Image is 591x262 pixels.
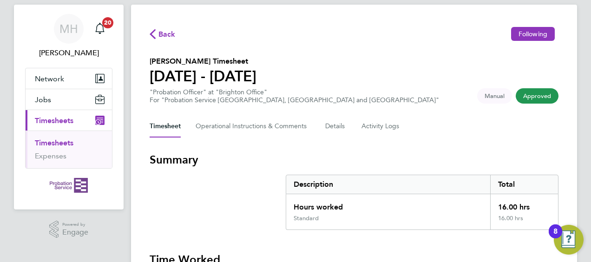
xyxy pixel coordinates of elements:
button: Network [26,68,112,89]
div: 16.00 hrs [490,215,558,229]
span: Timesheets [35,116,73,125]
a: Powered byEngage [49,221,89,238]
img: probationservice-logo-retina.png [50,178,87,193]
h2: [PERSON_NAME] Timesheet [150,56,256,67]
button: Jobs [26,89,112,110]
div: Timesheets [26,131,112,168]
button: Following [511,27,555,41]
a: Go to home page [25,178,112,193]
button: Timesheets [26,110,112,131]
button: Open Resource Center, 8 new notifications [554,225,584,255]
div: "Probation Officer" at "Brighton Office" [150,88,439,104]
span: MH [59,23,78,35]
button: Timesheet [150,115,181,138]
span: Following [519,30,547,38]
a: MH[PERSON_NAME] [25,14,112,59]
span: 20 [102,17,113,28]
span: Matthew Hassell [25,47,112,59]
a: 20 [91,14,109,44]
div: 8 [553,231,558,243]
h1: [DATE] - [DATE] [150,67,256,85]
span: Jobs [35,95,51,104]
span: Engage [62,229,88,236]
span: Network [35,74,64,83]
div: Standard [294,215,319,222]
div: For "Probation Service [GEOGRAPHIC_DATA], [GEOGRAPHIC_DATA] and [GEOGRAPHIC_DATA]" [150,96,439,104]
button: Back [150,28,176,39]
div: Hours worked [286,194,490,215]
nav: Main navigation [14,5,124,210]
button: Operational Instructions & Comments [196,115,310,138]
h3: Summary [150,152,558,167]
span: Powered by [62,221,88,229]
div: 16.00 hrs [490,194,558,215]
div: Total [490,175,558,194]
a: Expenses [35,151,66,160]
span: This timesheet was manually created. [477,88,512,104]
div: Description [286,175,490,194]
button: Details [325,115,347,138]
button: Activity Logs [361,115,401,138]
span: Back [158,29,176,40]
div: Summary [286,175,558,230]
span: This timesheet has been approved. [516,88,558,104]
a: Timesheets [35,138,73,147]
